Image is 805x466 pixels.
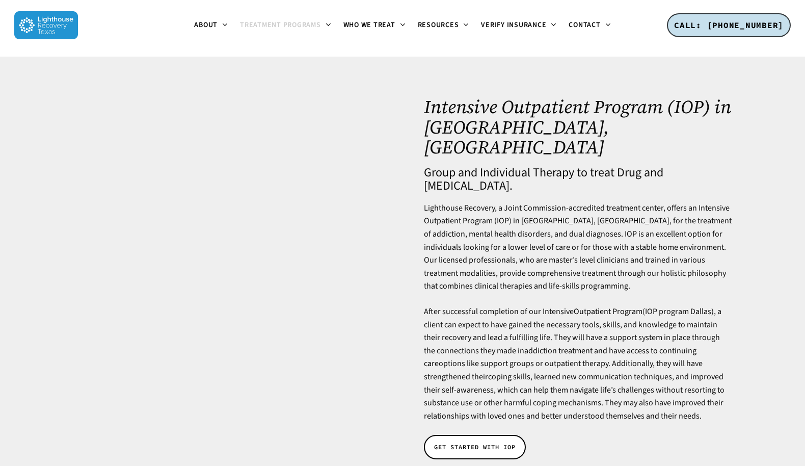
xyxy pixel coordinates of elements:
[674,20,784,30] span: CALL: [PHONE_NUMBER]
[194,20,218,30] span: About
[240,20,321,30] span: Treatment Programs
[562,21,616,30] a: Contact
[481,20,546,30] span: Verify Insurance
[14,11,78,39] img: Lighthouse Recovery Texas
[343,20,395,30] span: Who We Treat
[188,21,234,30] a: About
[424,97,732,158] h1: Intensive Outpatient Program (IOP) in [GEOGRAPHIC_DATA], [GEOGRAPHIC_DATA]
[418,20,459,30] span: Resources
[574,306,642,317] a: Outpatient Program
[569,20,600,30] span: Contact
[424,435,526,459] a: GET STARTED WITH IOP
[424,166,732,193] h4: Group and Individual Therapy to treat Drug and [MEDICAL_DATA].
[424,202,732,305] p: Lighthouse Recovery, a Joint Commission-accredited treatment center, offers an Intensive Outpatie...
[424,305,732,423] p: After successful completion of our Intensive (IOP program Dallas), a client can expect to have ga...
[488,371,530,382] a: coping skills
[337,21,412,30] a: Who We Treat
[667,13,791,38] a: CALL: [PHONE_NUMBER]
[424,345,696,370] a: addiction treatment and have access to continuing care
[434,442,516,452] span: GET STARTED WITH IOP
[234,21,337,30] a: Treatment Programs
[412,21,475,30] a: Resources
[475,21,562,30] a: Verify Insurance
